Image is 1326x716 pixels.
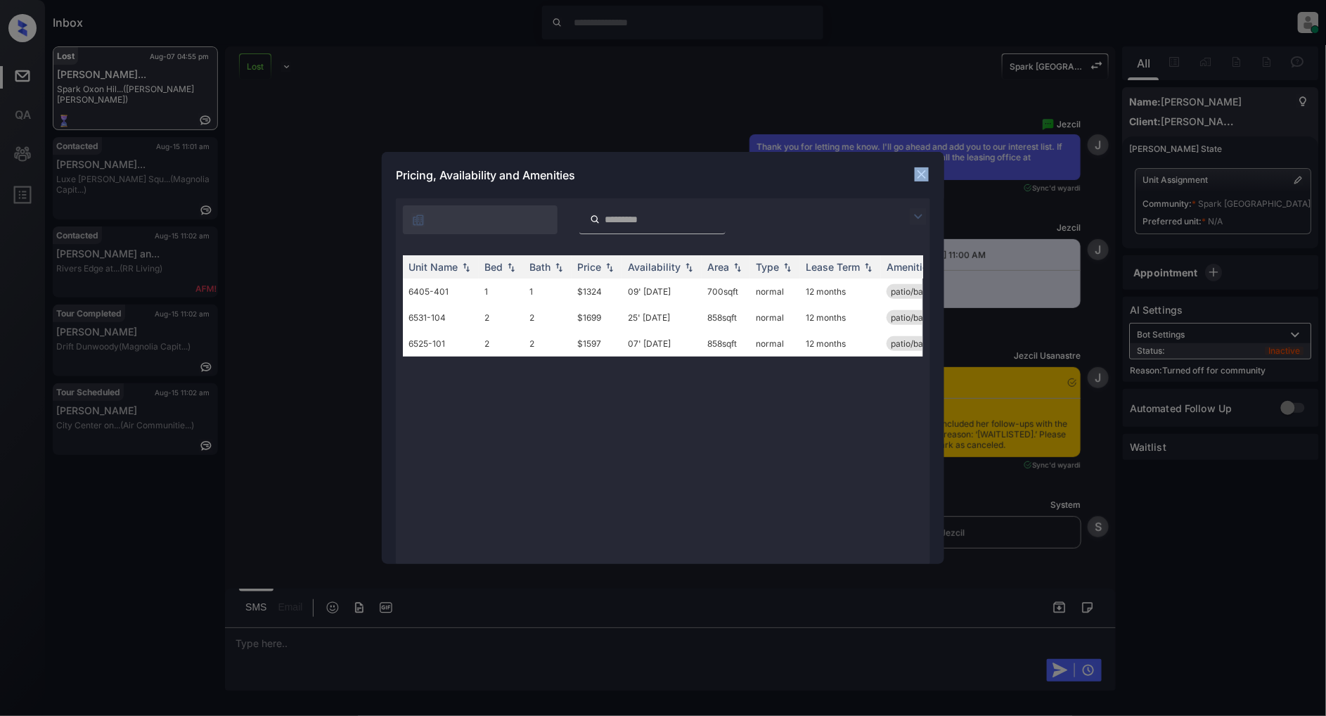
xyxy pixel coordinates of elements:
[891,338,945,349] span: patio/balcony
[915,167,929,181] img: close
[910,208,927,225] img: icon-zuma
[529,261,551,273] div: Bath
[552,262,566,272] img: sorting
[806,261,860,273] div: Lease Term
[800,331,881,357] td: 12 months
[702,305,750,331] td: 858 sqft
[408,261,458,273] div: Unit Name
[800,279,881,305] td: 12 months
[411,213,425,227] img: icon-zuma
[479,331,524,357] td: 2
[702,279,750,305] td: 700 sqft
[403,279,479,305] td: 6405-401
[572,279,622,305] td: $1324
[750,305,800,331] td: normal
[479,305,524,331] td: 2
[403,331,479,357] td: 6525-101
[622,331,702,357] td: 07' [DATE]
[628,261,681,273] div: Availability
[707,261,729,273] div: Area
[622,279,702,305] td: 09' [DATE]
[891,312,945,323] span: patio/balcony
[524,305,572,331] td: 2
[750,279,800,305] td: normal
[750,331,800,357] td: normal
[682,262,696,272] img: sorting
[382,152,944,198] div: Pricing, Availability and Amenities
[891,286,945,297] span: patio/balcony
[572,331,622,357] td: $1597
[622,305,702,331] td: 25' [DATE]
[484,261,503,273] div: Bed
[590,213,600,226] img: icon-zuma
[887,261,934,273] div: Amenities
[403,305,479,331] td: 6531-104
[459,262,473,272] img: sorting
[479,279,524,305] td: 1
[504,262,518,272] img: sorting
[756,261,779,273] div: Type
[861,262,875,272] img: sorting
[603,262,617,272] img: sorting
[524,279,572,305] td: 1
[572,305,622,331] td: $1699
[702,331,750,357] td: 858 sqft
[577,261,601,273] div: Price
[780,262,794,272] img: sorting
[800,305,881,331] td: 12 months
[524,331,572,357] td: 2
[730,262,745,272] img: sorting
